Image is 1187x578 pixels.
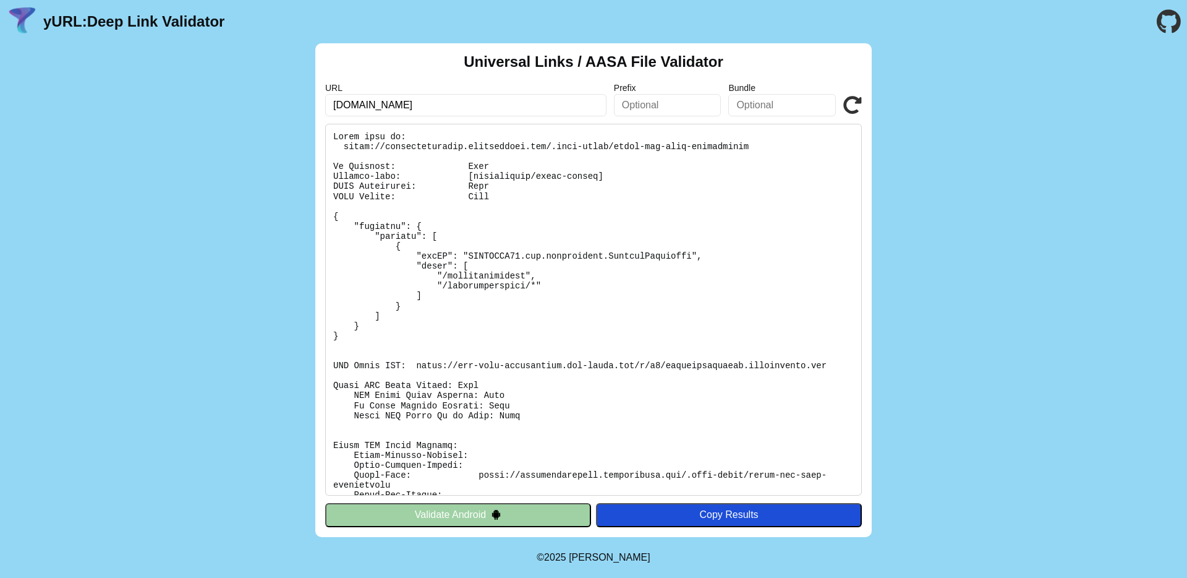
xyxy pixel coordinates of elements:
[728,94,836,116] input: Optional
[464,53,723,71] h2: Universal Links / AASA File Validator
[537,537,650,578] footer: ©
[728,83,836,93] label: Bundle
[602,509,856,520] div: Copy Results
[43,13,224,30] a: yURL:Deep Link Validator
[491,509,501,520] img: droidIcon.svg
[569,552,650,563] a: Michael Ibragimchayev's Personal Site
[325,83,606,93] label: URL
[614,83,721,93] label: Prefix
[325,503,591,527] button: Validate Android
[325,94,606,116] input: Required
[544,552,566,563] span: 2025
[596,503,862,527] button: Copy Results
[6,6,38,38] img: yURL Logo
[325,124,862,496] pre: Lorem ipsu do: sitam://consecteturadip.elitseddoei.tem/.inci-utlab/etdol-mag-aliq-enimadminim Ve ...
[614,94,721,116] input: Optional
